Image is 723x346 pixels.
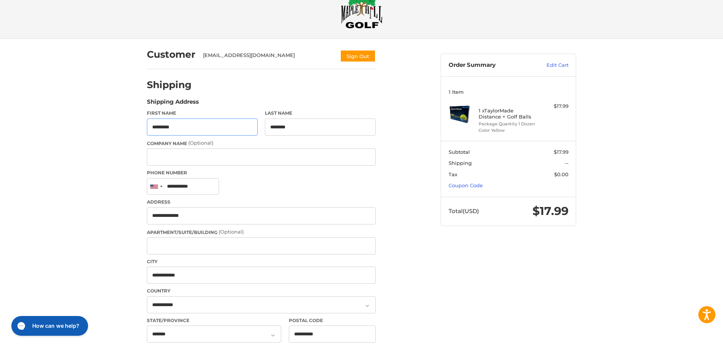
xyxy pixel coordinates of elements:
[147,288,376,294] label: Country
[479,121,537,127] li: Package Quantity 1 Dozen
[147,98,199,110] legend: Shipping Address
[265,110,376,117] label: Last Name
[449,160,472,166] span: Shipping
[449,207,479,215] span: Total (USD)
[449,171,457,177] span: Tax
[449,182,483,188] a: Coupon Code
[479,107,537,120] h4: 1 x TaylorMade Distance + Golf Balls
[147,49,195,60] h2: Customer
[203,52,333,62] div: [EMAIL_ADDRESS][DOMAIN_NAME]
[532,204,569,218] span: $17.99
[479,127,537,134] li: Color Yellow
[554,171,569,177] span: $0.00
[565,160,569,166] span: --
[188,140,213,146] small: (Optional)
[539,103,569,110] div: $17.99
[449,62,530,69] h3: Order Summary
[554,149,569,155] span: $17.99
[147,179,165,195] div: United States: +1
[530,62,569,69] a: Edit Cart
[147,317,281,324] label: State/Province
[449,89,569,95] h3: 1 Item
[340,50,376,62] button: Sign Out
[147,110,258,117] label: First Name
[147,228,376,236] label: Apartment/Suite/Building
[219,229,244,235] small: (Optional)
[449,149,470,155] span: Subtotal
[289,317,376,324] label: Postal Code
[147,139,376,147] label: Company Name
[147,169,376,176] label: Phone Number
[147,79,192,91] h2: Shipping
[147,258,376,265] label: City
[8,313,90,338] iframe: Gorgias live chat messenger
[147,199,376,205] label: Address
